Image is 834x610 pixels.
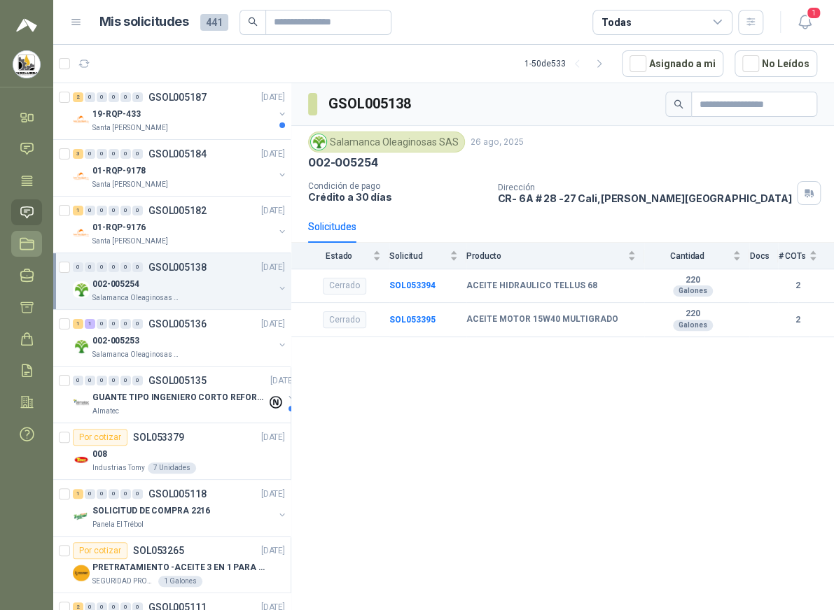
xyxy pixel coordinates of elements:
[148,262,207,272] p: GSOL005138
[73,168,90,185] img: Company Logo
[806,6,821,20] span: 1
[92,448,107,461] p: 008
[120,262,131,272] div: 0
[466,243,644,269] th: Producto
[291,243,389,269] th: Estado
[85,319,95,329] div: 1
[97,262,107,272] div: 0
[261,431,285,444] p: [DATE]
[73,146,288,190] a: 3 0 0 0 0 0 GSOL005184[DATE] Company Logo01-RQP-9178Santa [PERSON_NAME]
[323,311,366,328] div: Cerrado
[92,334,139,348] p: 002-005253
[148,319,207,329] p: GSOL005136
[308,219,356,234] div: Solicitudes
[73,202,288,247] a: 1 0 0 0 0 0 GSOL005182[DATE] Company Logo01-RQP-9176Santa [PERSON_NAME]
[53,423,291,480] a: Por cotizarSOL053379[DATE] Company Logo008Industrias Tomy7 Unidades
[311,134,326,150] img: Company Logo
[120,92,131,102] div: 0
[99,12,189,32] h1: Mis solicitudes
[602,15,631,30] div: Todas
[308,251,370,261] span: Estado
[120,319,131,329] div: 0
[148,92,207,102] p: GSOL005187
[466,314,618,325] b: ACEITE MOTOR 15W40 MULTIGRADO
[497,183,791,192] p: Dirección
[92,292,181,304] p: Salamanca Oleaginosas SAS
[53,537,291,593] a: Por cotizarSOL053265[DATE] Company LogoPRETRATAMIENTO -ACEITE 3 EN 1 PARA ARMAMENTOSEGURIDAD PROV...
[73,262,83,272] div: 0
[109,319,119,329] div: 0
[73,485,288,530] a: 1 0 0 0 0 0 GSOL005118[DATE] Company LogoSOLICITUD DE COMPRA 2216Panela El Trébol
[109,149,119,159] div: 0
[92,561,267,574] p: PRETRATAMIENTO -ACEITE 3 EN 1 PARA ARMAMENTO
[73,319,83,329] div: 1
[85,262,95,272] div: 0
[200,14,228,31] span: 441
[778,313,817,327] b: 2
[261,488,285,501] p: [DATE]
[132,376,143,385] div: 0
[109,262,119,272] div: 0
[16,17,37,34] img: Logo peakr
[644,275,741,286] b: 220
[673,320,713,331] div: Galones
[73,372,297,417] a: 0 0 0 0 0 0 GSOL005135[DATE] Company LogoGUANTE TIPO INGENIERO CORTO REFORZADOAlmatec
[109,92,119,102] div: 0
[73,206,83,215] div: 1
[735,50,817,77] button: No Leídos
[97,489,107,499] div: 0
[85,376,95,385] div: 0
[778,243,834,269] th: # COTs
[73,395,90,411] img: Company Logo
[73,111,90,128] img: Company Logo
[85,92,95,102] div: 0
[85,206,95,215] div: 0
[73,338,90,355] img: Company Logo
[148,376,207,385] p: GSOL005135
[148,149,207,159] p: GSOL005184
[73,376,83,385] div: 0
[158,576,202,587] div: 1 Galones
[466,251,625,261] span: Producto
[261,544,285,558] p: [DATE]
[261,261,285,274] p: [DATE]
[389,315,436,325] a: SOL053395
[792,10,817,35] button: 1
[261,91,285,104] p: [DATE]
[85,149,95,159] div: 0
[471,136,524,149] p: 26 ago, 2025
[328,93,413,115] h3: GSOL005138
[133,432,184,442] p: SOL053379
[73,315,288,360] a: 1 1 0 0 0 0 GSOL005136[DATE] Company Logo002-005253Salamanca Oleaginosas SAS
[308,155,377,170] p: 002-005254
[148,462,196,474] div: 7 Unidades
[109,489,119,499] div: 0
[323,278,366,295] div: Cerrado
[92,576,155,587] p: SEGURIDAD PROVISER LTDA
[73,429,127,446] div: Por cotizar
[92,504,210,518] p: SOLICITUD DE COMPRA 2216
[97,319,107,329] div: 0
[308,132,465,152] div: Salamanca Oleaginosas SAS
[308,181,486,191] p: Condición de pago
[644,243,749,269] th: Cantidad
[622,50,723,77] button: Asignado a mi
[85,489,95,499] div: 0
[73,281,90,298] img: Company Logo
[248,17,258,27] span: search
[132,319,143,329] div: 0
[308,191,486,203] p: Crédito a 30 días
[73,259,288,304] a: 0 0 0 0 0 0 GSOL005138[DATE] Company Logo002-005254Salamanca Oleaginosas SAS
[389,281,436,290] a: SOL053394
[73,542,127,559] div: Por cotizar
[97,92,107,102] div: 0
[389,243,466,269] th: Solicitud
[132,489,143,499] div: 0
[92,179,168,190] p: Santa [PERSON_NAME]
[120,489,131,499] div: 0
[466,281,597,292] b: ACEITE HIDRAULICO TELLUS 68
[92,221,146,234] p: 01-RQP-9176
[674,99,683,109] span: search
